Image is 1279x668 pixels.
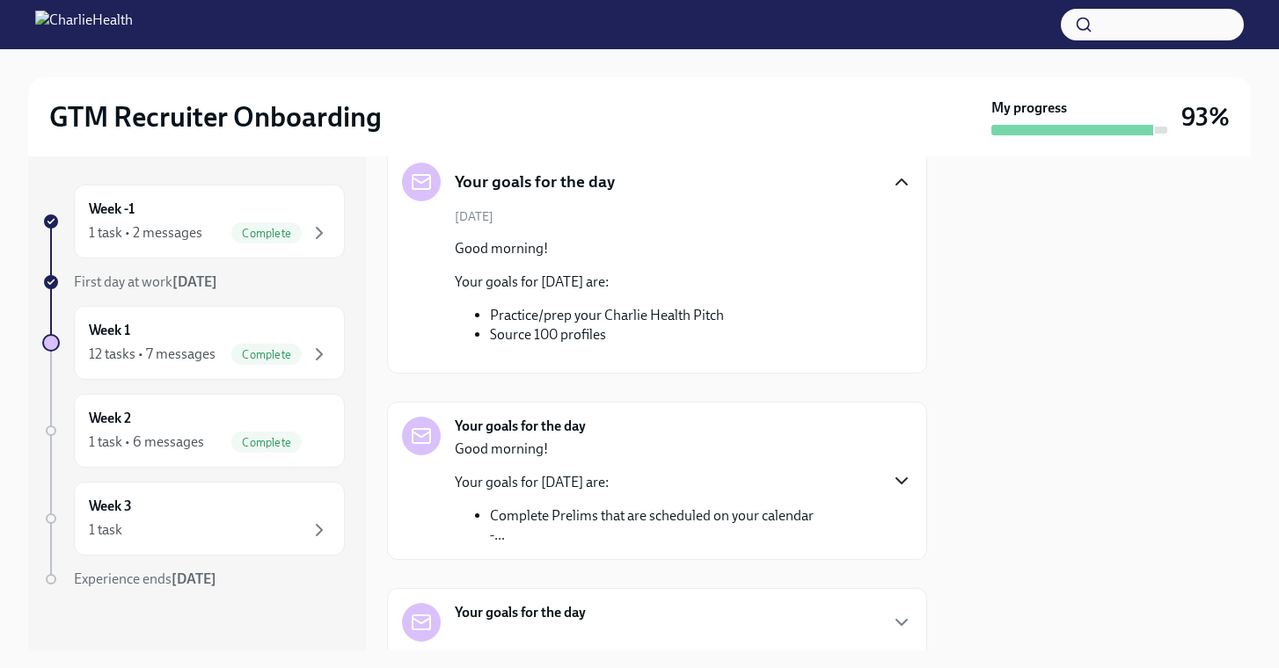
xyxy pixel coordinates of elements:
h6: Week 1 [89,321,130,340]
span: Complete [231,348,302,361]
a: Week 21 task • 6 messagesComplete [42,394,345,468]
a: Week 112 tasks • 7 messagesComplete [42,306,345,380]
strong: Your goals for the day [455,603,586,622]
li: Practice/prep your Charlie Health Pitch [490,306,724,325]
li: Complete Prelims that are scheduled on your calendar -... [490,506,814,545]
strong: My progress [991,98,1067,118]
a: First day at work[DATE] [42,272,345,292]
span: Experience ends [74,570,216,587]
div: 12 tasks • 7 messages [89,345,216,364]
h6: Week -1 [89,200,135,219]
img: CharlieHealth [35,11,133,39]
li: Source 100 profiles [490,325,724,345]
h3: 93% [1181,101,1230,133]
a: Week 31 task [42,482,345,555]
h6: Week 3 [89,497,132,516]
div: 1 task [89,520,122,540]
div: 1 task • 6 messages [89,432,204,452]
div: 1 task • 2 messages [89,223,202,243]
strong: [DATE] [172,273,217,290]
span: [DATE] [455,208,493,225]
strong: Your goals for the day [455,417,586,436]
h5: Your goals for the day [455,171,615,193]
h2: GTM Recruiter Onboarding [49,99,382,134]
a: Week -11 task • 2 messagesComplete [42,185,345,258]
p: Your goals for [DATE] are: [455,272,724,292]
span: Complete [231,227,302,240]
p: Good morning! [455,239,724,258]
strong: [DATE] [172,570,216,587]
span: Complete [231,436,302,449]
span: First day at work [74,273,217,290]
h6: Week 2 [89,409,131,428]
p: Good morning! [455,439,814,459]
p: Your goals for [DATE] are: [455,473,814,492]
